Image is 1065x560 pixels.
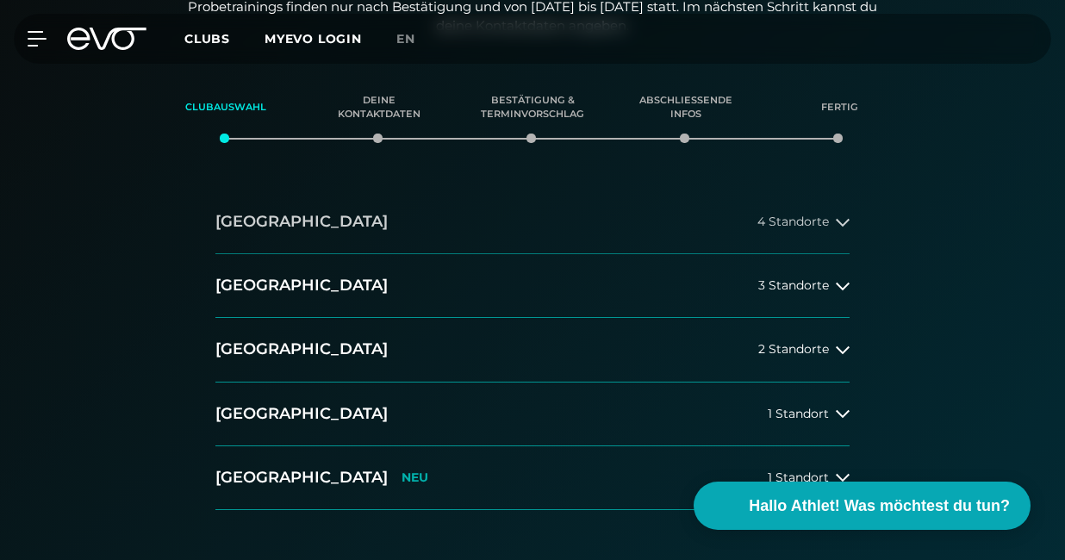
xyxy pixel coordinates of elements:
button: [GEOGRAPHIC_DATA]1 Standort [215,383,850,446]
span: 4 Standorte [757,215,829,228]
div: Fertig [784,84,894,131]
p: NEU [402,470,428,485]
span: Clubs [184,31,230,47]
button: [GEOGRAPHIC_DATA]2 Standorte [215,318,850,382]
button: [GEOGRAPHIC_DATA]4 Standorte [215,190,850,254]
h2: [GEOGRAPHIC_DATA] [215,275,388,296]
span: Hallo Athlet! Was möchtest du tun? [749,495,1010,518]
div: Clubauswahl [171,84,281,131]
span: 1 Standort [768,471,829,484]
span: 2 Standorte [758,343,829,356]
div: Bestätigung & Terminvorschlag [477,84,588,131]
h2: [GEOGRAPHIC_DATA] [215,339,388,360]
span: en [396,31,415,47]
button: [GEOGRAPHIC_DATA]NEU1 Standort [215,446,850,510]
a: MYEVO LOGIN [265,31,362,47]
div: Deine Kontaktdaten [324,84,434,131]
h2: [GEOGRAPHIC_DATA] [215,211,388,233]
button: Hallo Athlet! Was möchtest du tun? [694,482,1031,530]
span: 1 Standort [768,408,829,420]
span: 3 Standorte [758,279,829,292]
h2: [GEOGRAPHIC_DATA] [215,467,388,488]
a: en [396,29,436,49]
div: Abschließende Infos [631,84,741,131]
a: Clubs [184,30,265,47]
button: [GEOGRAPHIC_DATA]3 Standorte [215,254,850,318]
h2: [GEOGRAPHIC_DATA] [215,403,388,425]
